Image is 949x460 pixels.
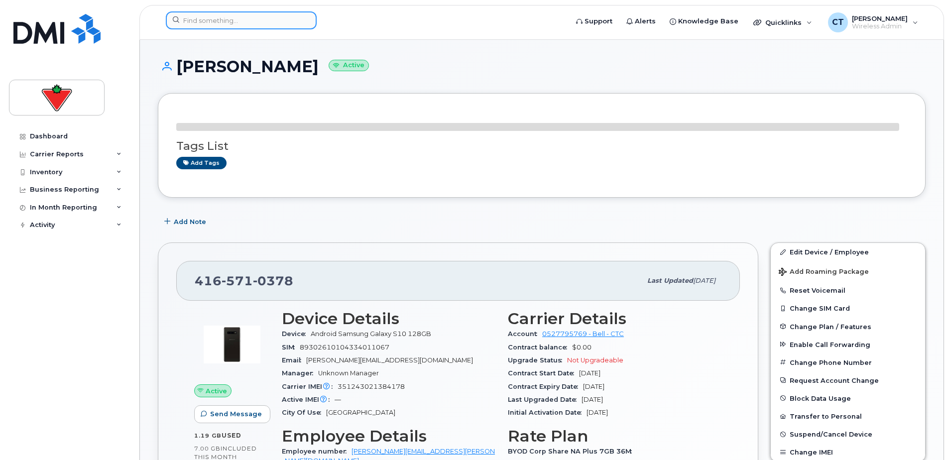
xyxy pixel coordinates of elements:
[282,396,335,403] span: Active IMEI
[253,273,293,288] span: 0378
[587,409,608,416] span: [DATE]
[202,315,262,374] img: image20231002-3703462-dkhqql.jpeg
[282,427,496,445] h3: Employee Details
[329,60,369,71] small: Active
[693,277,715,284] span: [DATE]
[194,405,270,423] button: Send Message
[282,448,352,455] span: Employee number
[194,432,222,439] span: 1.19 GB
[771,261,925,281] button: Add Roaming Package
[282,310,496,328] h3: Device Details
[282,344,300,351] span: SIM
[790,323,871,330] span: Change Plan / Features
[771,407,925,425] button: Transfer to Personal
[771,299,925,317] button: Change SIM Card
[222,432,241,439] span: used
[582,396,603,403] span: [DATE]
[779,268,869,277] span: Add Roaming Package
[326,409,395,416] span: [GEOGRAPHIC_DATA]
[508,330,542,338] span: Account
[194,445,221,452] span: 7.00 GB
[158,58,926,75] h1: [PERSON_NAME]
[771,281,925,299] button: Reset Voicemail
[771,353,925,371] button: Change Phone Number
[174,217,206,227] span: Add Note
[311,330,431,338] span: Android Samsung Galaxy S10 128GB
[508,369,579,377] span: Contract Start Date
[222,273,253,288] span: 571
[790,431,872,438] span: Suspend/Cancel Device
[195,273,293,288] span: 416
[508,356,567,364] span: Upgrade Status
[206,386,227,396] span: Active
[508,409,587,416] span: Initial Activation Date
[210,409,262,419] span: Send Message
[572,344,592,351] span: $0.00
[790,341,870,348] span: Enable Call Forwarding
[771,318,925,336] button: Change Plan / Features
[318,369,379,377] span: Unknown Manager
[300,344,389,351] span: 89302610104334011067
[508,383,583,390] span: Contract Expiry Date
[508,396,582,403] span: Last Upgraded Date
[508,310,722,328] h3: Carrier Details
[508,427,722,445] h3: Rate Plan
[771,371,925,389] button: Request Account Change
[176,157,227,169] a: Add tags
[771,425,925,443] button: Suspend/Cancel Device
[282,383,338,390] span: Carrier IMEI
[542,330,624,338] a: 0527795769 - Bell - CTC
[282,330,311,338] span: Device
[158,213,215,230] button: Add Note
[176,140,907,152] h3: Tags List
[508,448,637,455] span: BYOD Corp Share NA Plus 7GB 36M
[771,389,925,407] button: Block Data Usage
[567,356,623,364] span: Not Upgradeable
[282,409,326,416] span: City Of Use
[647,277,693,284] span: Last updated
[338,383,405,390] span: 351243021384178
[282,369,318,377] span: Manager
[771,336,925,353] button: Enable Call Forwarding
[583,383,604,390] span: [DATE]
[282,356,306,364] span: Email
[508,344,572,351] span: Contract balance
[579,369,600,377] span: [DATE]
[771,243,925,261] a: Edit Device / Employee
[335,396,341,403] span: —
[306,356,473,364] span: [PERSON_NAME][EMAIL_ADDRESS][DOMAIN_NAME]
